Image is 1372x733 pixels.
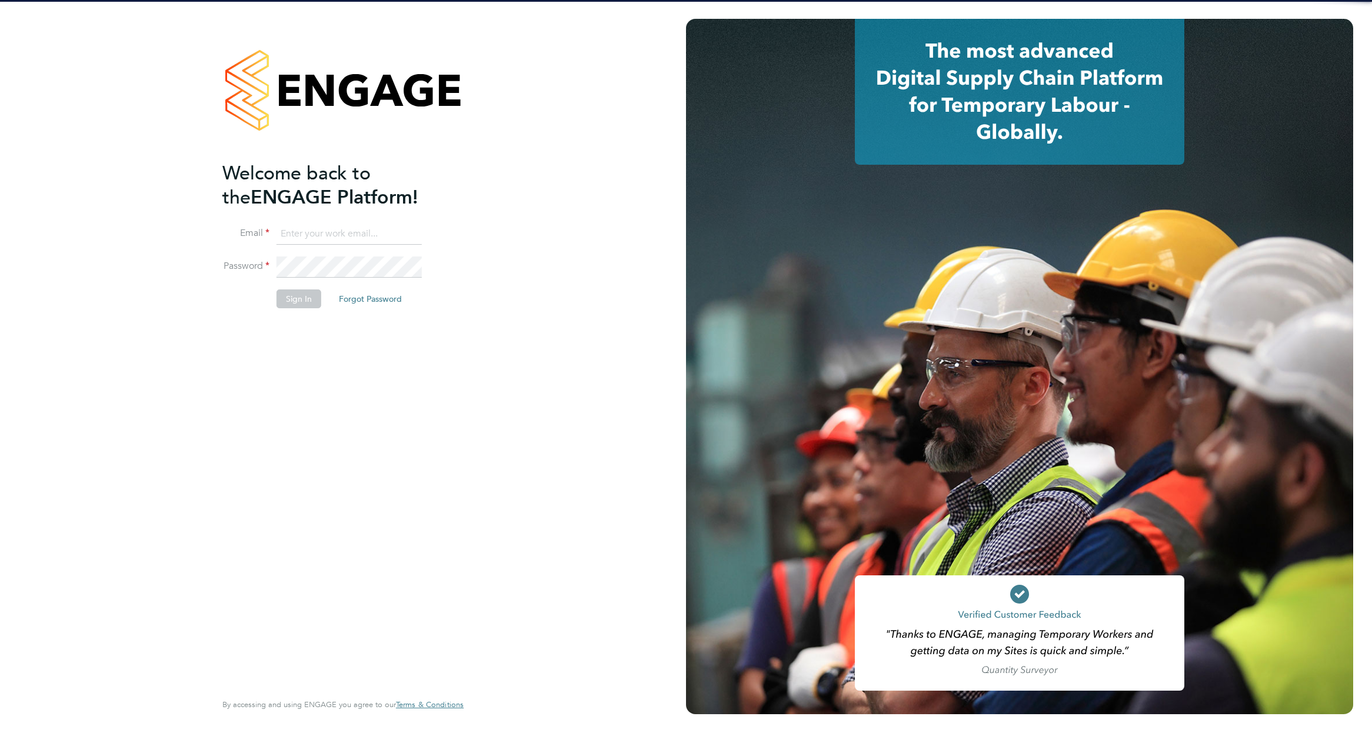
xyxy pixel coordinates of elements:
[222,227,269,239] label: Email
[396,700,464,709] a: Terms & Conditions
[329,289,411,308] button: Forgot Password
[222,162,371,209] span: Welcome back to the
[277,289,321,308] button: Sign In
[222,260,269,272] label: Password
[222,161,452,209] h2: ENGAGE Platform!
[277,224,422,245] input: Enter your work email...
[222,699,464,709] span: By accessing and using ENGAGE you agree to our
[396,699,464,709] span: Terms & Conditions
